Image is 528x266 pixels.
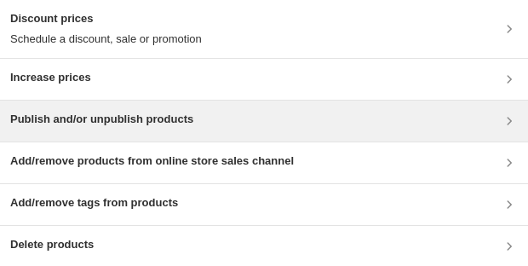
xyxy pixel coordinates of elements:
[10,31,202,48] p: Schedule a discount, sale or promotion
[10,10,202,27] h3: Discount prices
[10,194,178,211] h3: Add/remove tags from products
[10,153,294,170] h3: Add/remove products from online store sales channel
[10,69,91,86] h3: Increase prices
[10,236,94,253] h3: Delete products
[10,111,193,128] h3: Publish and/or unpublish products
